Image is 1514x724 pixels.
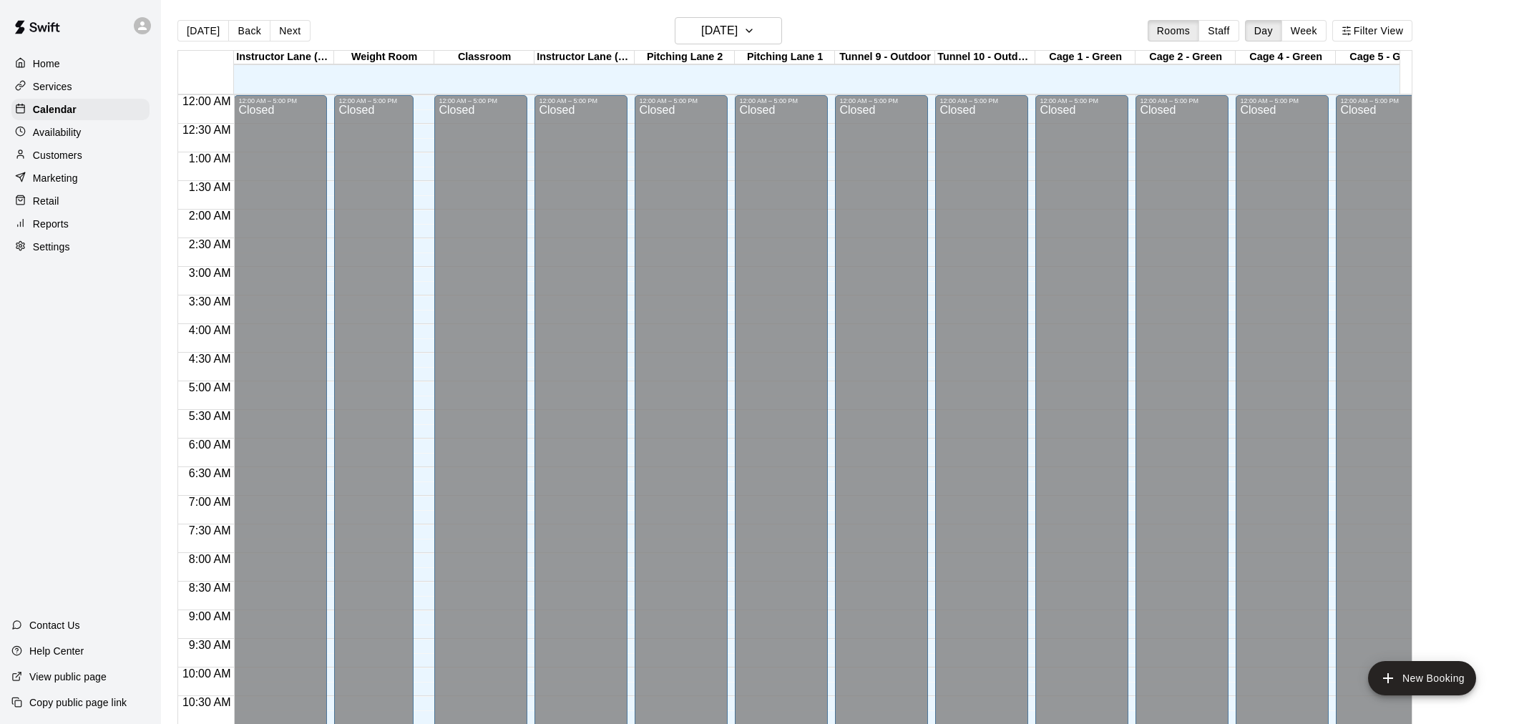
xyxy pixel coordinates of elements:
span: 7:30 AM [185,524,235,537]
span: 9:00 AM [185,610,235,622]
div: Cage 4 - Green [1236,51,1336,64]
span: 2:00 AM [185,210,235,222]
button: Rooms [1148,20,1199,41]
p: View public page [29,670,107,684]
div: 12:00 AM – 5:00 PM [939,97,1024,104]
div: Cage 1 - Green [1035,51,1135,64]
button: Back [228,20,270,41]
div: Classroom [434,51,534,64]
div: 12:00 AM – 5:00 PM [439,97,523,104]
div: 12:00 AM – 5:00 PM [739,97,824,104]
div: 12:00 AM – 5:00 PM [338,97,409,104]
span: 6:30 AM [185,467,235,479]
span: 2:30 AM [185,238,235,250]
div: Tunnel 10 - Outdoor [935,51,1035,64]
span: 8:30 AM [185,582,235,594]
span: 1:30 AM [185,181,235,193]
span: 3:30 AM [185,295,235,308]
a: Services [11,76,150,97]
a: Retail [11,190,150,212]
button: add [1368,661,1476,695]
span: 12:30 AM [179,124,235,136]
div: Instructor Lane (Cage 3) - Green [234,51,334,64]
span: 6:00 AM [185,439,235,451]
p: Retail [33,194,59,208]
a: Availability [11,122,150,143]
span: 9:30 AM [185,639,235,651]
button: Week [1281,20,1327,41]
span: 3:00 AM [185,267,235,279]
button: Next [270,20,310,41]
div: 12:00 AM – 5:00 PM [1340,97,1425,104]
span: 5:00 AM [185,381,235,393]
div: 12:00 AM – 5:00 PM [1240,97,1324,104]
a: Calendar [11,99,150,120]
div: 12:00 AM – 5:00 PM [1140,97,1224,104]
span: 4:00 AM [185,324,235,336]
p: Availability [33,125,82,140]
a: Settings [11,236,150,258]
a: Customers [11,145,150,166]
button: Staff [1198,20,1239,41]
p: Home [33,57,60,71]
span: 8:00 AM [185,553,235,565]
span: 12:00 AM [179,95,235,107]
div: Cage 5 - Green [1336,51,1436,64]
span: 4:30 AM [185,353,235,365]
div: 12:00 AM – 5:00 PM [539,97,623,104]
span: 1:00 AM [185,152,235,165]
span: 5:30 AM [185,410,235,422]
span: 10:30 AM [179,696,235,708]
h6: [DATE] [701,21,738,41]
p: Settings [33,240,70,254]
div: 12:00 AM – 5:00 PM [1040,97,1124,104]
a: Home [11,53,150,74]
div: Cage 2 - Green [1135,51,1236,64]
button: Filter View [1332,20,1412,41]
div: Pitching Lane 2 [635,51,735,64]
p: Contact Us [29,618,80,632]
button: [DATE] [177,20,229,41]
p: Help Center [29,644,84,658]
div: Weight Room [334,51,434,64]
button: Day [1245,20,1282,41]
p: Calendar [33,102,77,117]
span: 7:00 AM [185,496,235,508]
div: Pitching Lane 1 [735,51,835,64]
div: 12:00 AM – 5:00 PM [839,97,924,104]
p: Customers [33,148,82,162]
a: Reports [11,213,150,235]
button: [DATE] [675,17,782,44]
div: 12:00 AM – 5:00 PM [639,97,723,104]
span: 10:00 AM [179,667,235,680]
div: Instructor Lane (Cage 8) - Outdoor [534,51,635,64]
p: Marketing [33,171,78,185]
a: Marketing [11,167,150,189]
div: Tunnel 9 - Outdoor [835,51,935,64]
div: 12:00 AM – 5:00 PM [238,97,323,104]
p: Services [33,79,72,94]
p: Reports [33,217,69,231]
p: Copy public page link [29,695,127,710]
